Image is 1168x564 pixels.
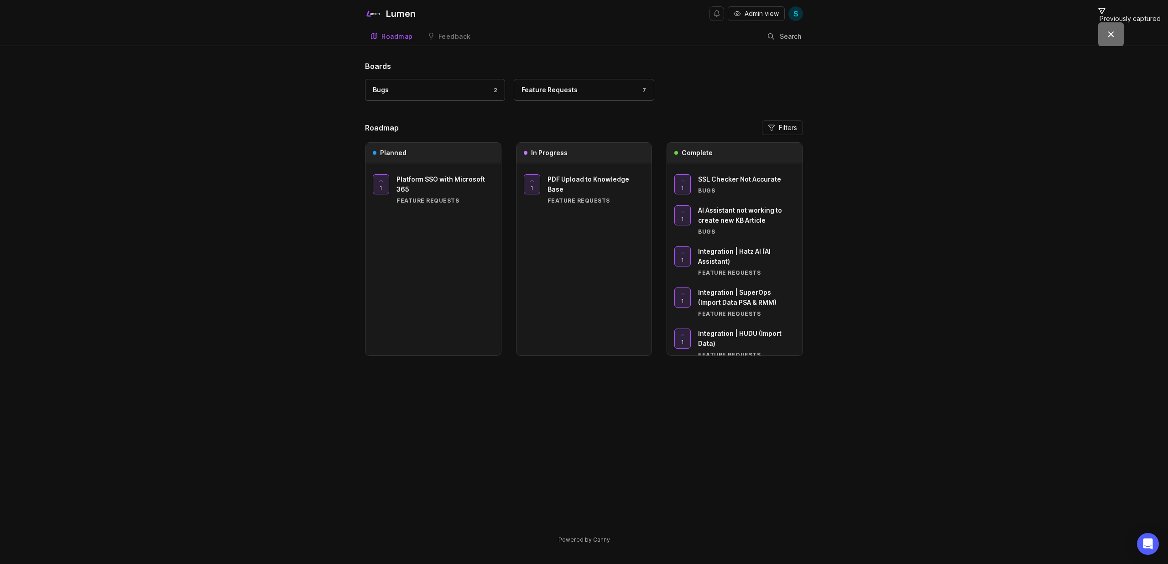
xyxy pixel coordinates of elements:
button: 1 [674,174,691,194]
div: Feature Requests [547,197,645,204]
span: Filters [779,123,797,132]
span: Integration | Hatz AI (AI Assistant) [698,247,771,265]
span: 1 [681,256,684,264]
a: Integration | Hatz AI (AI Assistant)Feature Requests [698,246,795,277]
a: AI Assistant not working to create new KB ArticleBugs [698,205,795,235]
a: Feature Requests7 [514,79,654,101]
div: Bugs [373,85,389,95]
h1: Boards [365,61,803,72]
button: S [788,6,803,21]
button: Notifications [709,6,724,21]
div: Feature Requests [698,310,795,318]
a: PDF Upload to Knowledge BaseFeature Requests [547,174,645,204]
a: Feedback [422,27,476,46]
button: 1 [674,329,691,349]
div: Feature Requests [521,85,578,95]
h2: Roadmap [365,122,399,133]
button: 1 [674,205,691,225]
div: Roadmap [381,33,413,40]
div: Feedback [438,33,471,40]
span: 1 [681,184,684,192]
button: Admin view [728,6,785,21]
span: 1 [681,297,684,305]
a: Platform SSO with Microsoft 365Feature Requests [396,174,494,204]
a: Bugs2 [365,79,505,101]
div: 7 [638,86,647,94]
div: Bugs [698,187,795,194]
div: Lumen [386,9,416,18]
span: AI Assistant not working to create new KB Article [698,206,782,224]
a: Integration | SuperOps (Import Data PSA & RMM)Feature Requests [698,287,795,318]
span: 1 [681,215,684,223]
span: 1 [380,184,382,192]
h3: In Progress [531,148,568,157]
div: Feature Requests [698,351,795,359]
span: Admin view [745,9,779,18]
span: Integration | HUDU (Import Data) [698,329,782,347]
span: SSL Checker Not Accurate [698,175,781,183]
h3: Complete [682,148,713,157]
a: SSL Checker Not AccurateBugs [698,174,795,194]
img: Lumen logo [365,5,381,22]
button: 1 [524,174,540,194]
div: Feature Requests [396,197,494,204]
button: 1 [674,246,691,266]
span: PDF Upload to Knowledge Base [547,175,629,193]
span: 1 [681,338,684,346]
button: 1 [373,174,389,194]
span: Platform SSO with Microsoft 365 [396,175,485,193]
a: Powered by Canny [557,534,611,545]
span: S [793,8,798,19]
div: Feature Requests [698,269,795,277]
span: Integration | SuperOps (Import Data PSA & RMM) [698,288,777,306]
div: 2 [489,86,498,94]
button: Filters [762,120,803,135]
div: Open Intercom Messenger [1137,533,1159,555]
a: Integration | HUDU (Import Data)Feature Requests [698,329,795,359]
a: Roadmap [365,27,418,46]
h3: Planned [380,148,407,157]
button: 1 [674,287,691,308]
div: Bugs [698,228,795,235]
span: 1 [531,184,533,192]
